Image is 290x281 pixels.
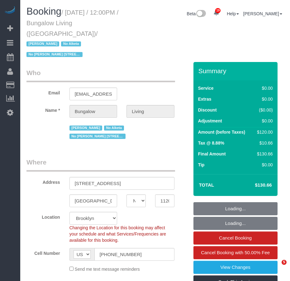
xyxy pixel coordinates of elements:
[193,261,278,274] a: View Changes
[243,11,282,16] a: [PERSON_NAME]
[198,151,226,157] label: Final Amount
[104,126,124,131] span: No Alketa
[26,158,175,172] legend: Where
[193,231,278,245] a: Cancel Booking
[155,194,174,207] input: Zip Code
[69,126,102,131] span: [PERSON_NAME]
[254,118,273,124] div: $0.00
[269,260,284,275] iframe: Intercom live chat
[22,212,65,220] label: Location
[22,88,65,96] label: Email
[69,88,117,100] input: Email
[254,151,273,157] div: $130.66
[198,129,245,135] label: Amount (before Taxes)
[69,194,117,207] input: City
[254,107,273,113] div: ($0.00)
[210,6,222,20] a: 19
[26,30,98,58] span: /
[198,85,214,91] label: Service
[254,85,273,91] div: $0.00
[26,6,61,17] span: Booking
[196,10,206,18] img: New interface
[198,67,274,74] h3: Summary
[215,8,221,13] span: 19
[198,162,205,168] label: Tip
[61,41,81,46] span: No Alketa
[198,96,212,102] label: Extras
[193,246,278,259] a: Cancel Booking with 50.00% Fee
[69,134,126,139] span: No [PERSON_NAME] [STREET_ADDRESS]
[187,11,206,16] a: Beta
[126,105,174,118] input: Last Name
[282,260,287,265] span: 5
[22,248,65,256] label: Cell Number
[254,162,273,168] div: $0.00
[22,105,65,113] label: Name *
[22,177,65,185] label: Address
[75,267,140,272] span: Send me text message reminders
[4,6,16,15] img: Automaid Logo
[201,250,270,255] span: Cancel Booking with 50.00% Fee
[26,68,175,82] legend: Who
[236,183,272,188] h4: $130.66
[198,107,217,113] label: Discount
[254,140,273,146] div: $10.66
[198,140,224,146] label: Tax @ 8.88%
[26,41,59,46] span: [PERSON_NAME]
[227,11,239,16] a: Help
[26,9,118,58] small: / [DATE] / 12:00PM / Bungalow Living ([GEOGRAPHIC_DATA])
[254,129,273,135] div: $120.00
[94,248,174,261] input: Cell Number
[199,182,214,188] strong: Total
[26,52,83,57] span: No [PERSON_NAME] [STREET_ADDRESS]
[254,96,273,102] div: $0.00
[198,118,222,124] label: Adjustment
[69,105,117,118] input: First Name
[69,225,166,243] span: Changing the Location for this booking may affect your schedule and what Services/Frequencies are...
